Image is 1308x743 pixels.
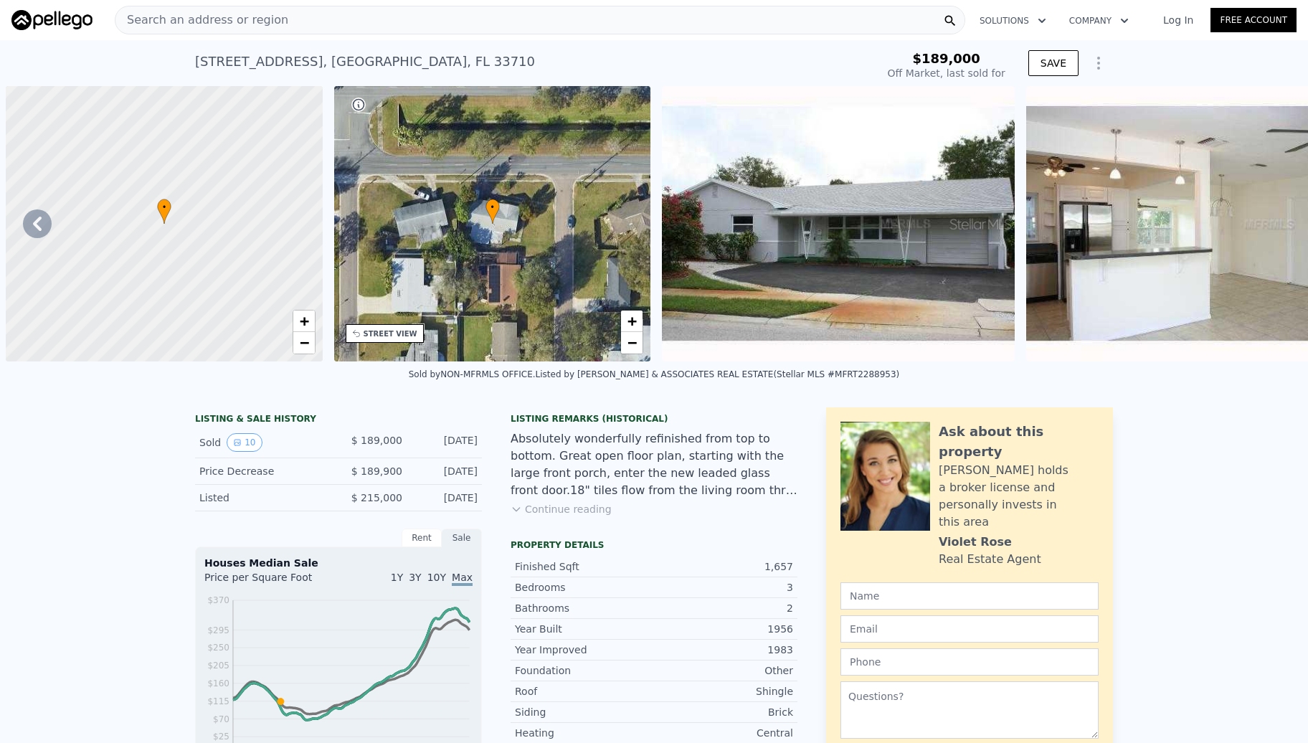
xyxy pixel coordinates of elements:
[409,369,536,379] div: Sold by NON-MFRMLS OFFICE .
[1028,50,1079,76] button: SAVE
[515,580,654,595] div: Bedrooms
[207,643,229,653] tspan: $250
[654,622,793,636] div: 1956
[414,491,478,505] div: [DATE]
[515,643,654,657] div: Year Improved
[207,696,229,706] tspan: $115
[299,312,308,330] span: +
[157,201,171,214] span: •
[840,582,1099,610] input: Name
[199,433,327,452] div: Sold
[912,51,980,66] span: $189,000
[536,369,900,379] div: Listed by [PERSON_NAME] & ASSOCIATES REAL ESTATE (Stellar MLS #MFRT2288953)
[442,529,482,547] div: Sale
[888,66,1005,80] div: Off Market, last sold for
[414,433,478,452] div: [DATE]
[654,684,793,699] div: Shingle
[227,433,262,452] button: View historical data
[213,732,229,742] tspan: $25
[293,332,315,354] a: Zoom out
[515,684,654,699] div: Roof
[1058,8,1140,34] button: Company
[299,333,308,351] span: −
[654,663,793,678] div: Other
[427,572,446,583] span: 10Y
[1146,13,1210,27] a: Log In
[939,462,1099,531] div: [PERSON_NAME] holds a broker license and personally invests in this area
[11,10,93,30] img: Pellego
[515,601,654,615] div: Bathrooms
[1084,49,1113,77] button: Show Options
[293,311,315,332] a: Zoom in
[939,422,1099,462] div: Ask about this property
[351,465,402,477] span: $ 189,900
[840,615,1099,643] input: Email
[654,643,793,657] div: 1983
[207,625,229,635] tspan: $295
[391,572,403,583] span: 1Y
[204,556,473,570] div: Houses Median Sale
[511,502,612,516] button: Continue reading
[1210,8,1297,32] a: Free Account
[939,551,1041,568] div: Real Estate Agent
[115,11,288,29] span: Search an address or region
[351,435,402,446] span: $ 189,000
[840,648,1099,676] input: Phone
[627,312,637,330] span: +
[485,201,500,214] span: •
[207,595,229,605] tspan: $370
[195,52,535,72] div: [STREET_ADDRESS] , [GEOGRAPHIC_DATA] , FL 33710
[621,332,643,354] a: Zoom out
[195,413,482,427] div: LISTING & SALE HISTORY
[157,199,171,224] div: •
[207,661,229,671] tspan: $205
[515,663,654,678] div: Foundation
[515,705,654,719] div: Siding
[654,580,793,595] div: 3
[351,492,402,503] span: $ 215,000
[515,726,654,740] div: Heating
[199,464,327,478] div: Price Decrease
[199,491,327,505] div: Listed
[939,534,1012,551] div: Violet Rose
[409,572,421,583] span: 3Y
[511,430,797,499] div: Absolutely wonderfully refinished from top to bottom. Great open floor plan, starting with the la...
[654,705,793,719] div: Brick
[515,622,654,636] div: Year Built
[364,328,417,339] div: STREET VIEW
[414,464,478,478] div: [DATE]
[662,86,1015,361] img: Sale: 59440971 Parcel: 54460269
[627,333,637,351] span: −
[968,8,1058,34] button: Solutions
[511,539,797,551] div: Property details
[402,529,442,547] div: Rent
[654,726,793,740] div: Central
[204,570,338,593] div: Price per Square Foot
[654,559,793,574] div: 1,657
[515,559,654,574] div: Finished Sqft
[654,601,793,615] div: 2
[621,311,643,332] a: Zoom in
[207,678,229,688] tspan: $160
[485,199,500,224] div: •
[213,714,229,724] tspan: $70
[452,572,473,586] span: Max
[511,413,797,425] div: Listing Remarks (Historical)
